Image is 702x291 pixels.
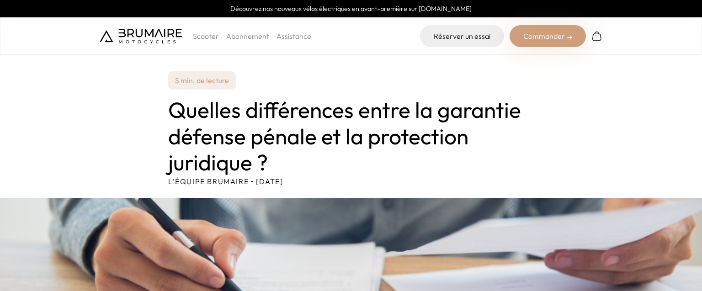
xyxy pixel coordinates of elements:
div: Commander [510,25,586,47]
img: right-arrow-2.png [567,35,572,40]
a: Réserver un essai [420,25,504,47]
p: 5 min. de lecture [168,71,236,90]
h1: Quelles différences entre la garantie défense pénale et la protection juridique ? [168,97,534,176]
a: Abonnement [226,32,269,41]
img: Panier [591,31,602,42]
p: Scooter [193,31,219,42]
img: Brumaire Motocycles [100,29,182,43]
a: Assistance [277,32,311,41]
p: L'équipe Brumaire • [DATE] [168,176,534,187]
